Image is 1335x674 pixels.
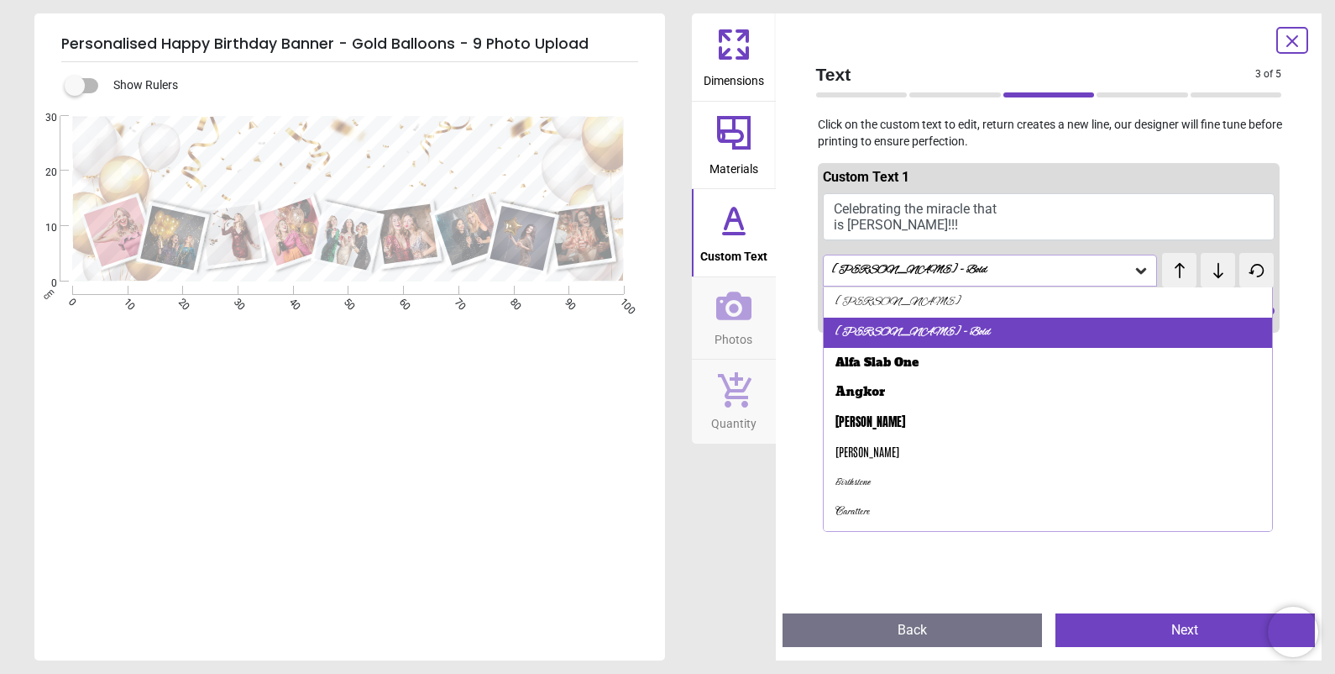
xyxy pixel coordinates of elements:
[816,62,1256,87] span: Text
[835,474,871,491] div: Birthstone
[803,117,1296,150] p: Click on the custom text to edit, return creates a new line, our designer will fine tune before p...
[830,263,1133,277] div: [PERSON_NAME] - Bold
[835,444,899,461] div: [PERSON_NAME]
[835,384,885,401] div: Angkor
[25,166,57,180] span: 20
[709,153,758,178] span: Materials
[1055,613,1315,647] button: Next
[823,169,909,185] span: Custom Text 1
[835,504,870,521] div: Carattere
[715,324,752,349] span: Photos
[1268,607,1318,657] iframe: Brevo live chat
[692,102,776,189] button: Materials
[61,27,638,62] h5: Personalised Happy Birthday Banner - Gold Balloons - 9 Photo Upload
[835,294,961,311] div: [PERSON_NAME]
[835,355,919,371] div: Alfa Slab One
[25,221,57,235] span: 10
[700,240,767,266] span: Custom Text
[25,276,57,291] span: 0
[75,76,665,96] div: Show Rulers
[823,193,1275,240] button: Celebrating the miracle that is [PERSON_NAME]!!!
[835,324,991,341] div: [PERSON_NAME] - Bold
[25,111,57,125] span: 30
[1255,67,1281,82] span: 3 of 5
[692,189,776,276] button: Custom Text
[692,360,776,444] button: Quantity
[711,408,756,433] span: Quantity
[692,277,776,360] button: Photos
[835,414,905,431] div: [PERSON_NAME]
[704,65,764,90] span: Dimensions
[783,613,1042,647] button: Back
[692,13,776,101] button: Dimensions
